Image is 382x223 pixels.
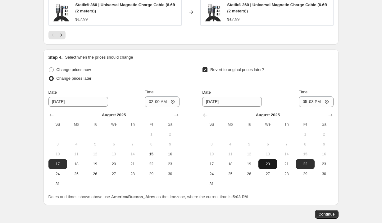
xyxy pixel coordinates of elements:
span: 16 [163,152,177,157]
button: Thursday August 28 2025 [123,169,142,179]
button: Monday August 25 2025 [221,169,240,179]
span: 14 [126,152,139,157]
button: Tuesday August 26 2025 [86,169,104,179]
button: Sunday August 31 2025 [48,179,67,189]
span: Th [280,122,293,127]
span: 1 [298,132,312,137]
input: 12:00 [299,96,334,107]
button: Tuesday August 19 2025 [240,159,258,169]
span: Th [126,122,139,127]
h2: Step 4. [48,54,63,60]
th: Monday [67,119,86,129]
span: Date [48,90,57,95]
span: Mo [224,122,237,127]
span: 4 [70,142,83,147]
img: STA-STATIK3602-LISTING-01-Shopify-with-yellow-pins_80x.jpg [52,3,70,21]
span: 12 [88,152,102,157]
span: 8 [298,142,312,147]
button: Show next month, September 2025 [172,111,181,119]
span: Tu [242,122,256,127]
span: 27 [261,172,275,176]
button: Monday August 11 2025 [67,149,86,159]
button: Wednesday August 13 2025 [104,149,123,159]
span: 13 [261,152,275,157]
button: Tuesday August 5 2025 [240,139,258,149]
th: Tuesday [240,119,258,129]
span: Su [51,122,65,127]
span: 29 [298,172,312,176]
span: 13 [107,152,121,157]
span: 10 [51,152,65,157]
button: Show previous month, July 2025 [47,111,56,119]
span: 25 [224,172,237,176]
button: Sunday August 10 2025 [48,149,67,159]
button: Show next month, September 2025 [326,111,335,119]
span: 18 [224,162,237,167]
span: 6 [261,142,275,147]
span: 5 [88,142,102,147]
span: Dates and times shown above use as the timezone, where the current time is [48,194,248,199]
span: Tu [88,122,102,127]
span: 11 [224,152,237,157]
button: Wednesday August 6 2025 [104,139,123,149]
span: 26 [88,172,102,176]
span: 30 [317,172,331,176]
button: Today Friday August 15 2025 [296,149,315,159]
button: Saturday August 16 2025 [161,149,179,159]
button: Sunday August 17 2025 [48,159,67,169]
b: America/Buenos_Aires [111,194,155,199]
b: 5:03 PM [233,194,248,199]
span: 26 [242,172,256,176]
span: Change prices later [57,76,92,81]
span: Sa [317,122,331,127]
button: Thursday August 7 2025 [277,139,296,149]
input: 8/15/2025 [48,97,108,107]
span: 18 [70,162,83,167]
th: Friday [296,119,315,129]
th: Sunday [202,119,221,129]
span: 2 [163,132,177,137]
span: 17 [205,162,218,167]
span: 7 [126,142,139,147]
button: Saturday August 30 2025 [315,169,333,179]
button: Sunday August 3 2025 [202,139,221,149]
button: Saturday August 2 2025 [161,129,179,139]
button: Next [57,31,66,39]
button: Saturday August 30 2025 [161,169,179,179]
button: Wednesday August 13 2025 [258,149,277,159]
button: Monday August 11 2025 [221,149,240,159]
span: 16 [317,152,331,157]
span: 20 [107,162,121,167]
span: 10 [205,152,218,157]
span: Statik® 360 | Universal Magnetic Charge Cable (6.6ft (2 meters)) [227,2,327,13]
button: Saturday August 16 2025 [315,149,333,159]
span: We [107,122,121,127]
button: Tuesday August 26 2025 [240,169,258,179]
span: 12 [242,152,256,157]
button: Saturday August 2 2025 [315,129,333,139]
span: 28 [126,172,139,176]
span: Time [299,90,307,94]
button: Tuesday August 19 2025 [86,159,104,169]
button: Monday August 4 2025 [67,139,86,149]
button: Wednesday August 6 2025 [258,139,277,149]
span: $17.99 [75,17,88,21]
button: Friday August 1 2025 [142,129,161,139]
span: Fr [144,122,158,127]
button: Friday August 8 2025 [296,139,315,149]
input: 8/15/2025 [202,97,262,107]
button: Today Friday August 15 2025 [142,149,161,159]
button: Show previous month, July 2025 [201,111,210,119]
img: STA-STATIK3602-LISTING-01-Shopify-with-yellow-pins_80x.jpg [204,3,222,21]
th: Friday [142,119,161,129]
span: Date [202,90,211,95]
th: Thursday [277,119,296,129]
span: 3 [51,142,65,147]
button: Thursday August 7 2025 [123,139,142,149]
span: 24 [205,172,218,176]
button: Sunday August 17 2025 [202,159,221,169]
span: 23 [163,162,177,167]
span: 8 [144,142,158,147]
button: Thursday August 21 2025 [277,159,296,169]
span: 2 [317,132,331,137]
